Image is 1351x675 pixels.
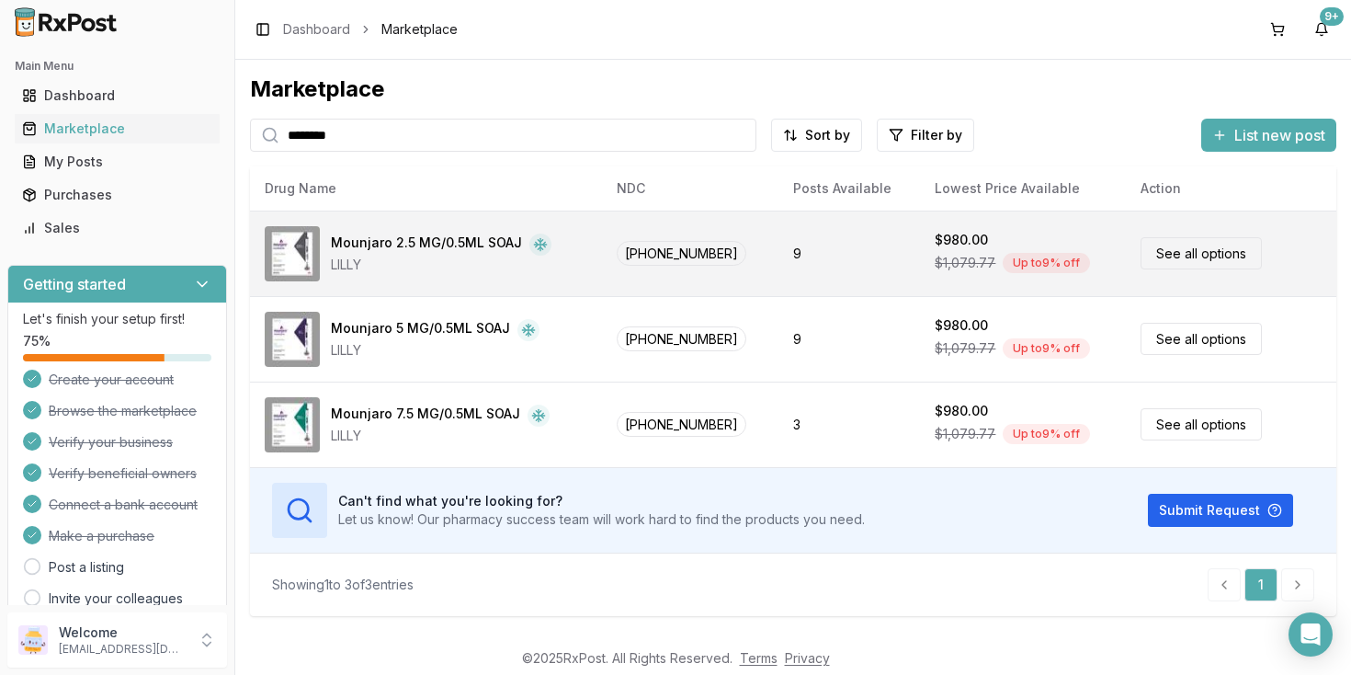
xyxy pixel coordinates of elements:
nav: pagination [1208,568,1314,601]
div: Up to 9 % off [1003,424,1090,444]
p: [EMAIL_ADDRESS][DOMAIN_NAME] [59,642,187,657]
th: Action [1126,166,1336,211]
div: LILLY [331,341,539,360]
a: Privacy [785,650,830,666]
span: Connect a bank account [49,496,198,514]
img: Mounjaro 2.5 MG/0.5ML SOAJ [265,226,320,281]
span: [PHONE_NUMBER] [617,326,746,351]
a: Terms [740,650,778,666]
span: Filter by [911,126,962,144]
img: User avatar [18,625,48,655]
img: RxPost Logo [7,7,125,37]
a: See all options [1141,408,1262,440]
h3: Getting started [23,273,126,295]
td: 3 [778,382,921,467]
div: 9+ [1320,7,1344,26]
p: Let us know! Our pharmacy success team will work hard to find the products you need. [338,510,865,529]
a: 1 [1244,568,1277,601]
div: Showing 1 to 3 of 3 entries [272,576,414,594]
p: Welcome [59,624,187,642]
span: 75 % [23,332,51,350]
a: List new post [1201,128,1336,146]
span: $1,079.77 [935,425,995,443]
span: [PHONE_NUMBER] [617,241,746,266]
h3: Can't find what you're looking for? [338,492,865,510]
span: Verify beneficial owners [49,464,197,483]
a: Post a listing [49,558,124,577]
span: Sort by [805,126,850,144]
button: Purchases [7,180,227,210]
div: Up to 9 % off [1003,253,1090,273]
td: 9 [778,211,921,296]
img: Mounjaro 7.5 MG/0.5ML SOAJ [265,397,320,452]
div: $980.00 [935,402,988,420]
button: List new post [1201,119,1336,152]
button: Sort by [771,119,862,152]
th: Lowest Price Available [920,166,1126,211]
span: Browse the marketplace [49,402,197,420]
a: Dashboard [283,20,350,39]
span: Make a purchase [49,527,154,545]
div: My Posts [22,153,212,171]
div: Purchases [22,186,212,204]
div: Open Intercom Messenger [1289,612,1333,657]
span: $1,079.77 [935,339,995,358]
div: Dashboard [22,86,212,105]
div: $980.00 [935,316,988,335]
span: $1,079.77 [935,254,995,272]
th: Posts Available [778,166,921,211]
button: Marketplace [7,114,227,143]
div: Marketplace [22,120,212,138]
button: 9+ [1307,15,1336,44]
a: See all options [1141,323,1262,355]
span: Verify your business [49,433,173,452]
a: Purchases [15,178,220,212]
button: Dashboard [7,81,227,110]
div: $980.00 [935,231,988,249]
a: Dashboard [15,79,220,112]
div: LILLY [331,256,551,274]
span: Marketplace [381,20,458,39]
a: My Posts [15,145,220,178]
img: Mounjaro 5 MG/0.5ML SOAJ [265,312,320,367]
p: Let's finish your setup first! [23,310,211,328]
td: 9 [778,296,921,382]
a: Invite your colleagues [49,589,183,608]
span: List new post [1234,124,1325,146]
button: Submit Request [1148,494,1293,527]
a: Marketplace [15,112,220,145]
button: Sales [7,213,227,243]
div: Up to 9 % off [1003,338,1090,359]
div: Sales [22,219,212,237]
button: My Posts [7,147,227,177]
h2: Main Menu [15,59,220,74]
button: Filter by [877,119,974,152]
div: LILLY [331,427,550,445]
a: Sales [15,212,220,245]
th: Drug Name [250,166,602,211]
th: NDC [602,166,778,211]
span: [PHONE_NUMBER] [617,412,746,437]
a: See all options [1141,237,1262,269]
div: Mounjaro 2.5 MG/0.5ML SOAJ [331,234,522,256]
span: Create your account [49,371,174,389]
div: Mounjaro 5 MG/0.5ML SOAJ [331,319,510,341]
div: Mounjaro 7.5 MG/0.5ML SOAJ [331,405,520,427]
nav: breadcrumb [283,20,458,39]
div: Marketplace [250,74,1336,104]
